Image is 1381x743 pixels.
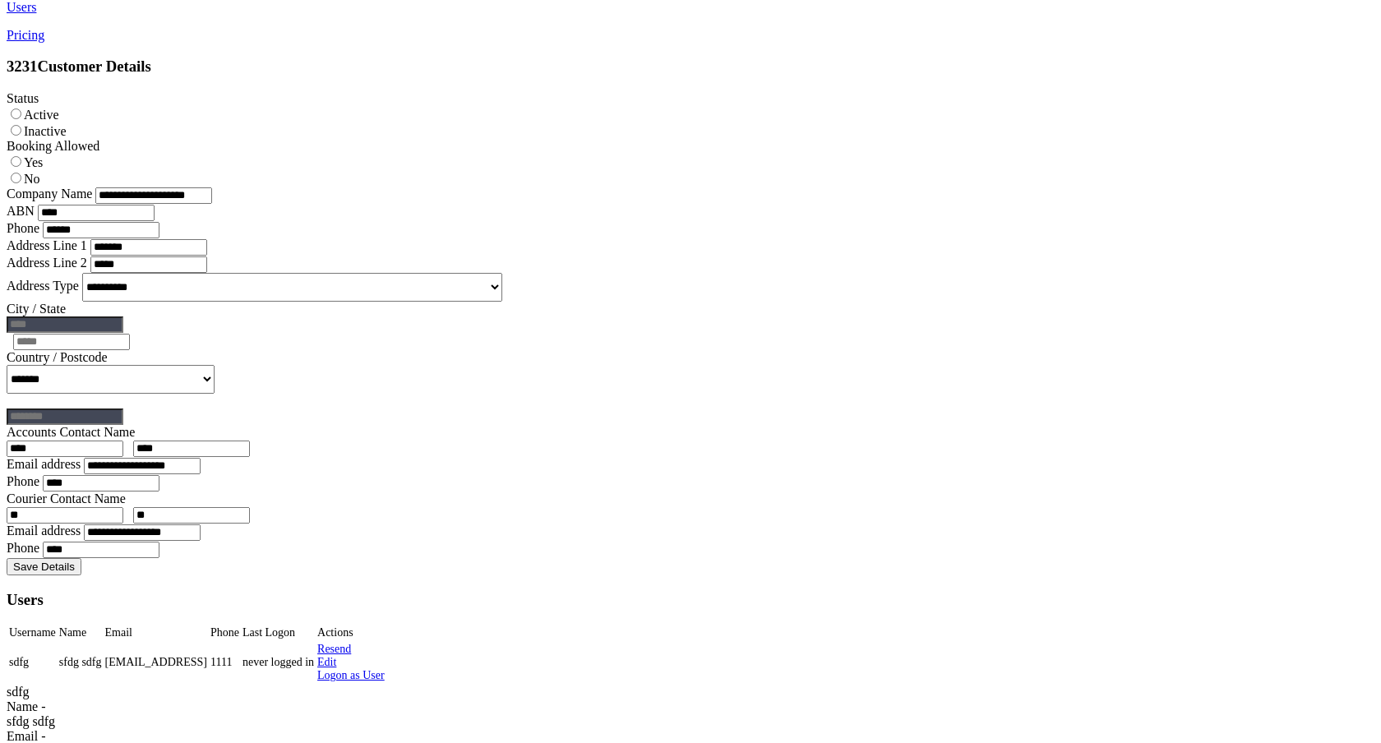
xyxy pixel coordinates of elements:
label: Booking Allowed [7,139,99,153]
label: Accounts Contact Name [7,425,135,439]
td: Email [104,625,208,640]
label: Address Type [7,279,79,293]
td: Name [58,625,103,640]
td: never logged in [242,642,315,683]
input: Yes [11,156,21,167]
label: Yes [7,155,43,169]
td: [EMAIL_ADDRESS] [104,642,208,683]
label: Address Line 2 [7,256,87,270]
td: sfdg sdfg [58,642,103,683]
label: Status [7,91,39,105]
td: Username [8,625,57,640]
input: Active [11,108,21,119]
label: Phone [7,541,39,555]
h3: Users [7,591,1374,609]
span: sdfg [7,685,30,699]
h3: Customer Details [7,58,1374,76]
span: 3231 [7,58,37,75]
input: No [11,173,21,183]
label: Company Name [7,187,92,201]
label: Country / Postcode [7,350,108,364]
label: Active [7,108,59,122]
label: ABN [7,204,35,218]
input: Inactive [11,125,21,136]
label: Email address [7,457,81,471]
td: 1111 [210,642,240,683]
label: Inactive [7,124,67,138]
label: Courier Contact Name [7,491,126,505]
div: Name - [7,699,1374,714]
td: Actions [316,625,386,640]
label: Phone [7,221,39,235]
label: Address Line 1 [7,238,87,252]
button: Save Details [7,558,81,575]
td: Phone [210,625,240,640]
a: Logon as User [317,669,385,681]
div: sfdg sdfg [7,714,1374,729]
td: Last Logon [242,625,315,640]
label: Phone [7,474,39,488]
label: Email address [7,524,81,538]
label: City / State [7,302,66,316]
a: Edit [317,656,336,668]
a: Pricing [7,28,1374,43]
label: No [7,172,40,186]
td: sdfg [8,642,57,683]
a: Resend [317,643,351,655]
